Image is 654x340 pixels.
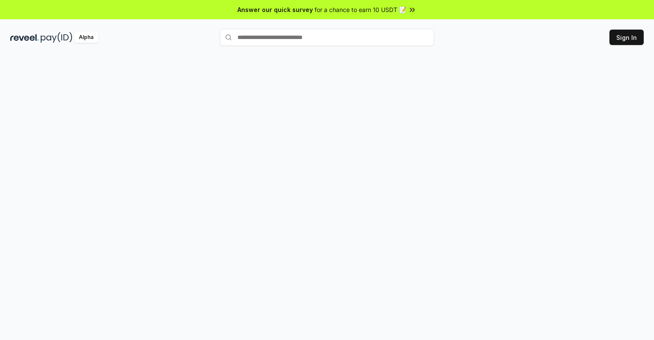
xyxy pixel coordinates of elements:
[237,5,313,14] span: Answer our quick survey
[609,30,644,45] button: Sign In
[41,32,72,43] img: pay_id
[74,32,98,43] div: Alpha
[10,32,39,43] img: reveel_dark
[315,5,406,14] span: for a chance to earn 10 USDT 📝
